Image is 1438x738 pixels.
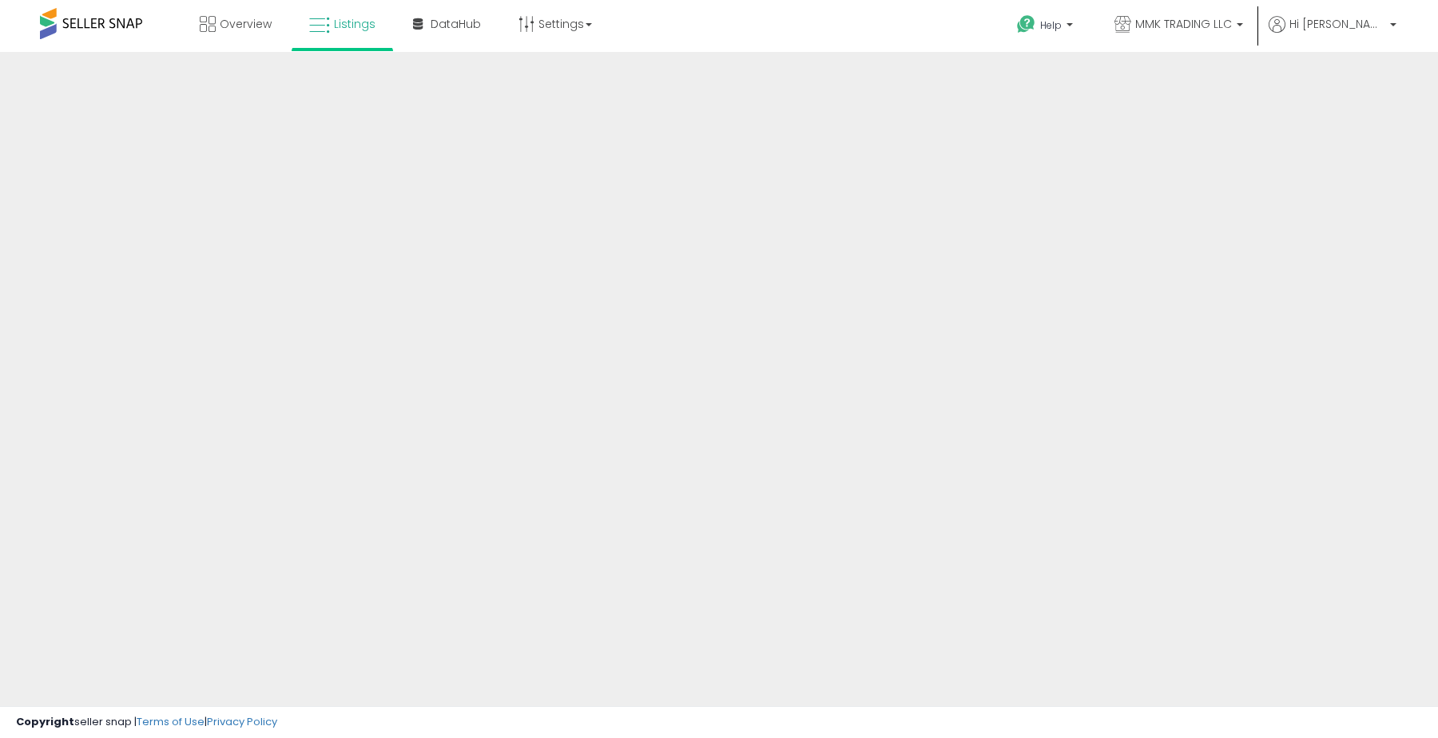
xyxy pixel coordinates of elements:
[137,714,205,729] a: Terms of Use
[1004,2,1089,52] a: Help
[1135,16,1232,32] span: MMK TRADING LLC
[1289,16,1385,32] span: Hi [PERSON_NAME]
[220,16,272,32] span: Overview
[1040,18,1062,32] span: Help
[1269,16,1396,52] a: Hi [PERSON_NAME]
[207,714,277,729] a: Privacy Policy
[334,16,375,32] span: Listings
[16,714,74,729] strong: Copyright
[431,16,481,32] span: DataHub
[1016,14,1036,34] i: Get Help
